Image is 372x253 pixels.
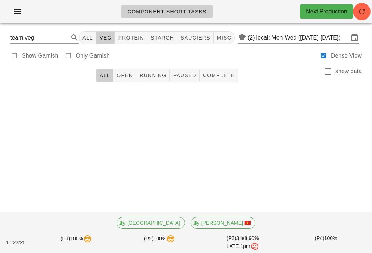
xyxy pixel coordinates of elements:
[121,5,213,18] a: Component Short Tasks
[306,7,347,16] div: Next Production
[331,52,362,59] label: Dense View
[139,72,166,78] span: Running
[200,69,238,82] button: Complete
[96,69,113,82] button: All
[96,31,115,44] button: veg
[150,35,174,41] span: starch
[113,69,136,82] button: Open
[22,52,58,59] label: Show Garnish
[82,35,93,41] span: All
[217,35,231,41] span: misc
[99,35,112,41] span: veg
[115,31,147,44] button: protein
[118,35,144,41] span: protein
[180,35,210,41] span: sauciers
[173,72,196,78] span: Paused
[170,69,199,82] button: Paused
[79,31,96,44] button: All
[335,68,362,75] label: show data
[99,72,110,78] span: All
[177,31,214,44] button: sauciers
[76,52,110,59] label: Only Garnish
[136,69,170,82] button: Running
[203,72,235,78] span: Complete
[127,9,207,14] span: Component Short Tasks
[147,31,177,44] button: starch
[214,31,235,44] button: misc
[116,72,133,78] span: Open
[248,34,256,41] div: (2)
